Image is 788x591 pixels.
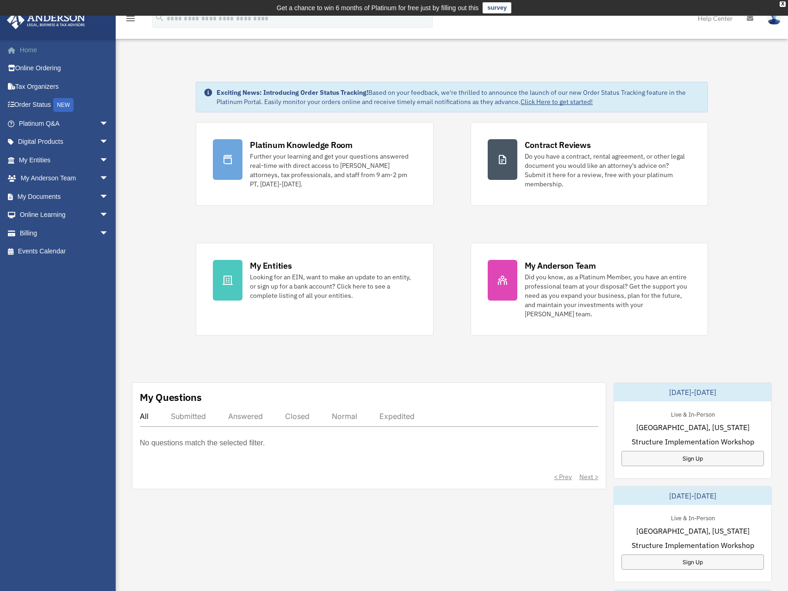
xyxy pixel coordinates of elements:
[99,169,118,188] span: arrow_drop_down
[521,98,593,106] a: Click Here to get started!
[525,260,596,271] div: My Anderson Team
[483,2,511,13] a: survey
[6,77,123,96] a: Tax Organizers
[614,383,771,401] div: [DATE]-[DATE]
[196,122,433,206] a: Platinum Knowledge Room Further your learning and get your questions answered real-time with dire...
[250,139,353,151] div: Platinum Knowledge Room
[6,133,123,151] a: Digital Productsarrow_drop_down
[525,152,691,189] div: Do you have a contract, rental agreement, or other legal document you would like an attorney's ad...
[250,260,292,271] div: My Entities
[632,436,754,447] span: Structure Implementation Workshop
[6,224,123,242] a: Billingarrow_drop_down
[6,151,123,169] a: My Entitiesarrow_drop_down
[632,540,754,551] span: Structure Implementation Workshop
[99,114,118,133] span: arrow_drop_down
[4,11,88,29] img: Anderson Advisors Platinum Portal
[277,2,479,13] div: Get a chance to win 6 months of Platinum for free just by filling out this
[767,12,781,25] img: User Pic
[99,133,118,152] span: arrow_drop_down
[6,169,123,188] a: My Anderson Teamarrow_drop_down
[6,187,123,206] a: My Documentsarrow_drop_down
[6,59,123,78] a: Online Ordering
[6,96,123,115] a: Order StatusNEW
[99,187,118,206] span: arrow_drop_down
[664,409,722,419] div: Live & In-Person
[228,412,263,421] div: Answered
[6,114,123,133] a: Platinum Q&Aarrow_drop_down
[155,12,165,23] i: search
[525,139,591,151] div: Contract Reviews
[471,243,708,336] a: My Anderson Team Did you know, as a Platinum Member, you have an entire professional team at your...
[217,88,700,106] div: Based on your feedback, we're thrilled to announce the launch of our new Order Status Tracking fe...
[379,412,415,421] div: Expedited
[6,242,123,261] a: Events Calendar
[664,512,722,522] div: Live & In-Person
[636,422,750,433] span: [GEOGRAPHIC_DATA], [US_STATE]
[140,437,265,449] p: No questions match the selected filter.
[250,152,416,189] div: Further your learning and get your questions answered real-time with direct access to [PERSON_NAM...
[171,412,206,421] div: Submitted
[99,224,118,243] span: arrow_drop_down
[332,412,357,421] div: Normal
[196,243,433,336] a: My Entities Looking for an EIN, want to make an update to an entity, or sign up for a bank accoun...
[285,412,310,421] div: Closed
[250,272,416,300] div: Looking for an EIN, want to make an update to an entity, or sign up for a bank account? Click her...
[53,98,74,112] div: NEW
[525,272,691,319] div: Did you know, as a Platinum Member, you have an entire professional team at your disposal? Get th...
[780,1,786,7] div: close
[6,41,123,59] a: Home
[636,525,750,536] span: [GEOGRAPHIC_DATA], [US_STATE]
[140,412,149,421] div: All
[99,151,118,170] span: arrow_drop_down
[125,13,136,24] i: menu
[99,206,118,225] span: arrow_drop_down
[6,206,123,224] a: Online Learningarrow_drop_down
[125,16,136,24] a: menu
[621,451,764,466] a: Sign Up
[614,486,771,505] div: [DATE]-[DATE]
[621,554,764,570] a: Sign Up
[217,88,368,97] strong: Exciting News: Introducing Order Status Tracking!
[471,122,708,206] a: Contract Reviews Do you have a contract, rental agreement, or other legal document you would like...
[140,390,202,404] div: My Questions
